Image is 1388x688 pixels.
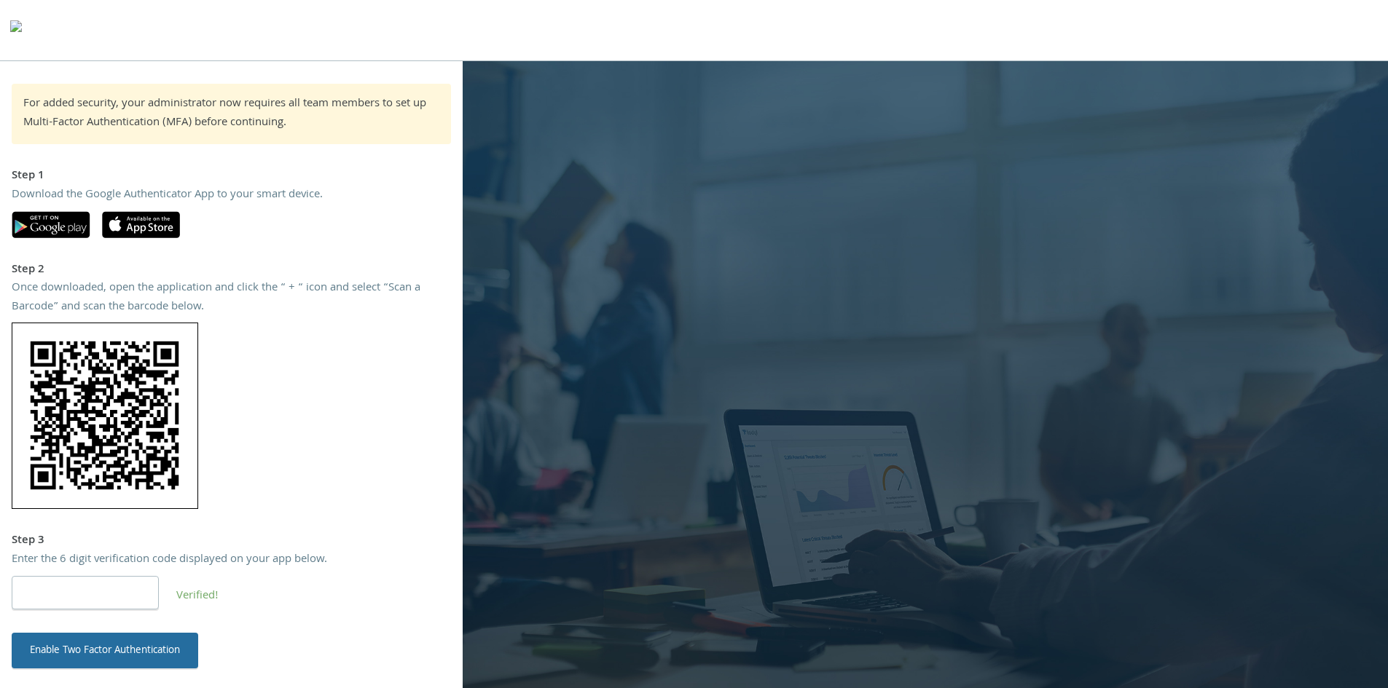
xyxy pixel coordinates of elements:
[12,323,198,509] img: 9FaIP7dp5xYAAAAAElFTkSuQmCC
[12,211,90,238] img: google-play.svg
[102,211,180,238] img: apple-app-store.svg
[10,15,22,44] img: todyl-logo-dark.svg
[12,186,451,205] div: Download the Google Authenticator App to your smart device.
[12,551,451,570] div: Enter the 6 digit verification code displayed on your app below.
[12,167,44,186] strong: Step 1
[12,261,44,280] strong: Step 2
[176,587,219,606] span: Verified!
[12,280,451,317] div: Once downloaded, open the application and click the “ + “ icon and select “Scan a Barcode” and sc...
[12,531,44,550] strong: Step 3
[23,95,439,133] div: For added security, your administrator now requires all team members to set up Multi-Factor Authe...
[12,633,198,668] button: Enable Two Factor Authentication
